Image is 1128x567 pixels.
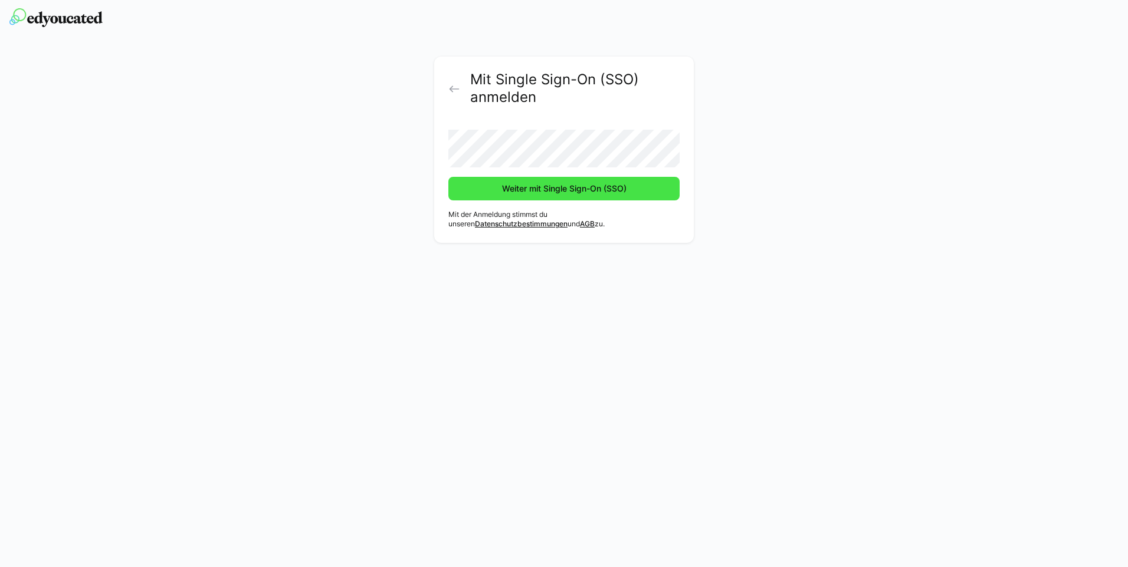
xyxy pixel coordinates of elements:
[9,8,103,27] img: edyoucated
[448,210,680,229] p: Mit der Anmeldung stimmst du unseren und zu.
[580,219,595,228] a: AGB
[500,183,628,195] span: Weiter mit Single Sign-On (SSO)
[475,219,568,228] a: Datenschutzbestimmungen
[448,177,680,200] button: Weiter mit Single Sign-On (SSO)
[470,71,680,106] h2: Mit Single Sign-On (SSO) anmelden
